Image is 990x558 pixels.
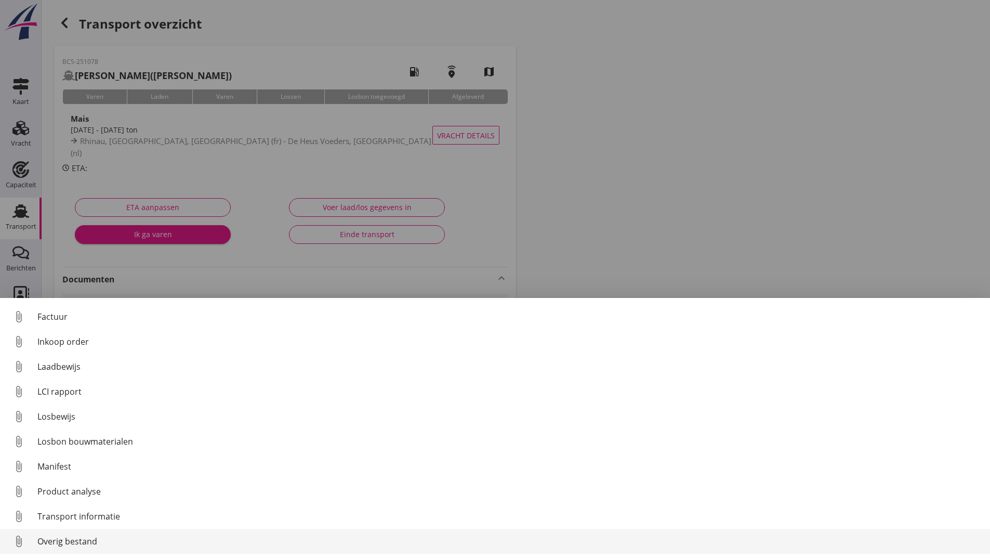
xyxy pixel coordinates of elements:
i: attach_file [10,483,27,500]
div: Laadbewijs [37,360,982,373]
div: Losbon bouwmaterialen [37,435,982,448]
div: Inkoop order [37,335,982,348]
i: attach_file [10,408,27,425]
i: attach_file [10,358,27,375]
i: attach_file [10,433,27,450]
div: Manifest [37,460,982,473]
div: Losbewijs [37,410,982,423]
i: attach_file [10,508,27,525]
div: Factuur [37,310,982,323]
i: attach_file [10,383,27,400]
div: Transport informatie [37,510,982,523]
i: attach_file [10,308,27,325]
i: attach_file [10,333,27,350]
i: attach_file [10,458,27,475]
div: Product analyse [37,485,982,498]
div: LCI rapport [37,385,982,398]
div: Overig bestand [37,535,982,548]
i: attach_file [10,533,27,550]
